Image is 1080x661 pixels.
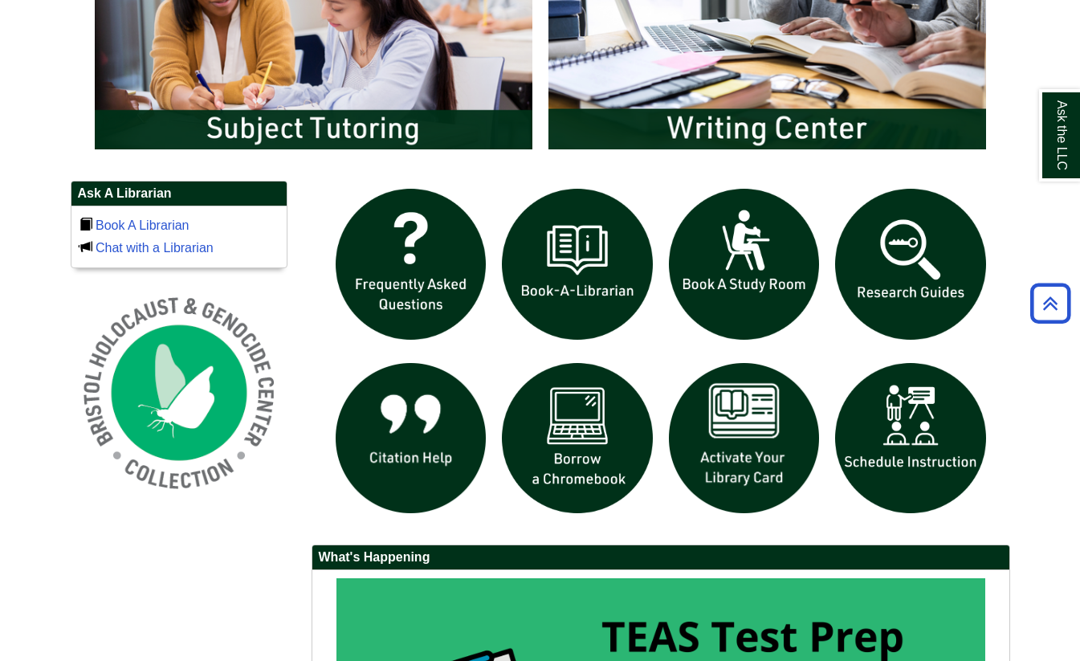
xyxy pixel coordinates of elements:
h2: What's Happening [312,545,1009,570]
a: Book A Librarian [96,218,190,232]
h2: Ask A Librarian [71,182,287,206]
img: Borrow a chromebook icon links to the borrow a chromebook web page [494,355,661,522]
img: citation help icon links to citation help guide page [328,355,495,522]
img: frequently asked questions [328,181,495,348]
img: For faculty. Schedule Library Instruction icon links to form. [827,355,994,522]
a: Chat with a Librarian [96,241,214,255]
div: slideshow [328,181,994,528]
img: book a study room icon links to book a study room web page [661,181,828,348]
img: Holocaust and Genocide Collection [71,284,287,501]
img: Research Guides icon links to research guides web page [827,181,994,348]
img: Book a Librarian icon links to book a librarian web page [494,181,661,348]
a: Back to Top [1025,292,1076,314]
img: activate Library Card icon links to form to activate student ID into library card [661,355,828,522]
